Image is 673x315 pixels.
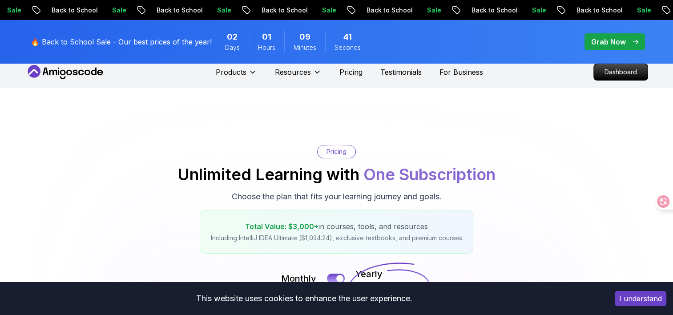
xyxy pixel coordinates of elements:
span: Total Value: $3,000+ [245,222,318,231]
p: Sale [98,6,126,15]
p: Sale [623,6,651,15]
span: 41 Seconds [343,31,352,43]
span: Minutes [294,43,316,52]
button: Resources [275,67,322,85]
span: Hours [258,43,275,52]
p: Pricing [326,147,347,156]
p: in courses, tools, and resources [211,221,462,232]
span: 2 Days [227,31,238,43]
p: Back to School [562,6,623,15]
span: 9 Minutes [299,31,310,43]
p: Including IntelliJ IDEA Ultimate ($1,034.24), exclusive textbooks, and premium courses [211,234,462,242]
p: 🔥 Back to School Sale - Our best prices of the year! [31,36,212,47]
p: Back to School [37,6,98,15]
p: Back to School [352,6,413,15]
a: Pricing [339,67,363,77]
p: Products [216,67,246,77]
p: Sale [203,6,231,15]
p: Resources [275,67,311,77]
a: Testimonials [380,67,422,77]
div: This website uses cookies to enhance the user experience. [7,289,601,308]
p: Monthly [281,272,316,285]
span: One Subscription [363,165,496,184]
p: Back to School [457,6,518,15]
p: Dashboard [594,64,648,80]
p: Choose the plan that fits your learning journey and goals. [232,190,442,203]
p: Sale [413,6,441,15]
span: Seconds [334,43,361,52]
p: Grab Now [591,36,626,47]
p: Back to School [142,6,203,15]
h2: Unlimited Learning with [177,166,496,183]
button: Accept cookies [615,291,666,306]
span: 1 Hours [262,31,271,43]
button: Products [216,67,257,85]
span: Days [225,43,240,52]
a: Dashboard [593,64,648,81]
a: For Business [439,67,483,77]
p: Back to School [247,6,308,15]
p: Sale [518,6,546,15]
p: Sale [308,6,336,15]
